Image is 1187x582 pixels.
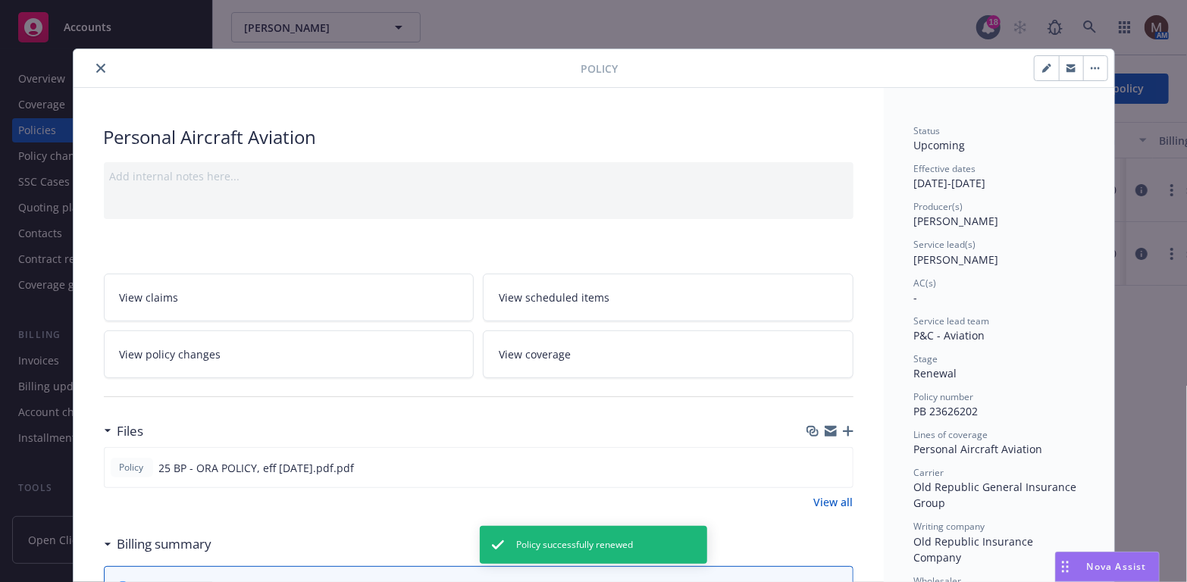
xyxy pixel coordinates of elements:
[814,494,853,510] a: View all
[117,534,212,554] h3: Billing summary
[914,352,938,365] span: Stage
[914,290,918,305] span: -
[104,124,853,150] div: Personal Aircraft Aviation
[483,330,853,378] a: View coverage
[914,328,985,343] span: P&C - Aviation
[104,330,474,378] a: View policy changes
[914,390,974,403] span: Policy number
[1055,552,1160,582] button: Nova Assist
[914,442,1043,456] span: Personal Aircraft Aviation
[581,61,619,77] span: Policy
[117,421,144,441] h3: Files
[499,346,571,362] span: View coverage
[914,252,999,267] span: [PERSON_NAME]
[120,346,221,362] span: View policy changes
[104,534,212,554] div: Billing summary
[104,421,144,441] div: Files
[914,162,1084,191] div: [DATE] - [DATE]
[914,520,985,533] span: Writing company
[914,404,979,418] span: PB 23626202
[483,274,853,321] a: View scheduled items
[914,366,957,380] span: Renewal
[914,162,976,175] span: Effective dates
[104,274,474,321] a: View claims
[1087,560,1147,573] span: Nova Assist
[159,460,355,476] span: 25 BP - ORA POLICY, eff [DATE].pdf.pdf
[914,277,937,289] span: AC(s)
[914,200,963,213] span: Producer(s)
[92,59,110,77] button: close
[914,428,988,441] span: Lines of coverage
[516,538,633,552] span: Policy successfully renewed
[914,466,944,479] span: Carrier
[117,461,147,474] span: Policy
[914,534,1037,565] span: Old Republic Insurance Company
[499,289,609,305] span: View scheduled items
[914,138,966,152] span: Upcoming
[914,214,999,228] span: [PERSON_NAME]
[110,168,847,184] div: Add internal notes here...
[914,480,1080,510] span: Old Republic General Insurance Group
[1056,552,1075,581] div: Drag to move
[914,124,941,137] span: Status
[120,289,179,305] span: View claims
[833,460,847,476] button: preview file
[809,460,821,476] button: download file
[914,238,976,251] span: Service lead(s)
[914,314,990,327] span: Service lead team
